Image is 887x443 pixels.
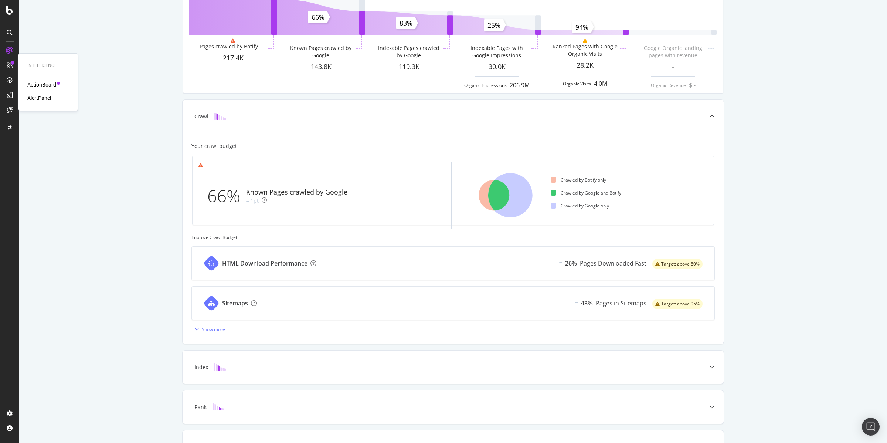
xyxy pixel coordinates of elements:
[551,190,621,196] div: Crawled by Google and Botify
[194,403,207,411] div: Rank
[246,187,347,197] div: Known Pages crawled by Google
[581,299,593,308] div: 43%
[246,200,249,202] img: Equal
[661,262,700,266] span: Target: above 80%
[202,326,225,332] div: Show more
[652,259,703,269] div: warning label
[191,286,715,320] a: SitemapsEqual43%Pages in Sitemapswarning label
[575,302,578,304] img: Equal
[27,94,51,102] a: AlertPanel
[596,299,646,308] div: Pages in Sitemaps
[27,62,69,69] div: Intelligence
[464,82,507,88] div: Organic Impressions
[277,62,365,72] div: 143.8K
[222,259,307,268] div: HTML Download Performance
[565,259,577,268] div: 26%
[27,81,56,88] a: ActionBoard
[862,418,880,436] div: Open Intercom Messenger
[191,246,715,280] a: HTML Download PerformanceEqual26%Pages Downloaded Fastwarning label
[463,44,530,59] div: Indexable Pages with Google Impressions
[222,299,248,308] div: Sitemaps
[207,184,246,208] div: 66%
[453,62,541,72] div: 30.0K
[194,363,208,371] div: Index
[375,44,442,59] div: Indexable Pages crawled by Google
[288,44,354,59] div: Known Pages crawled by Google
[661,302,700,306] span: Target: above 95%
[551,203,609,209] div: Crawled by Google only
[191,323,225,335] button: Show more
[251,197,259,204] div: 1pt
[510,81,530,89] div: 206.9M
[580,259,646,268] div: Pages Downloaded Fast
[559,262,562,264] img: Equal
[214,363,226,371] img: block-icon
[194,113,208,120] div: Crawl
[213,403,224,410] img: block-icon
[191,234,715,240] div: Improve Crawl Budget
[189,53,277,63] div: 217.4K
[214,113,226,120] img: block-icon
[652,299,703,309] div: warning label
[191,142,237,150] div: Your crawl budget
[551,177,606,183] div: Crawled by Botify only
[200,43,258,50] div: Pages crawled by Botify
[365,62,453,72] div: 119.3K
